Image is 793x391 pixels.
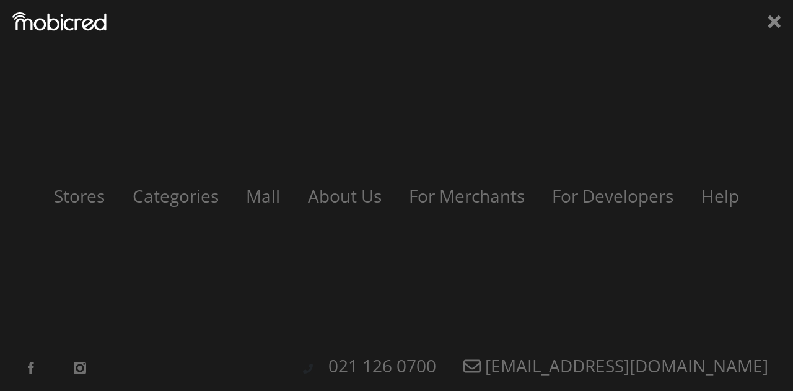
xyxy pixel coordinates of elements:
a: Help [689,184,751,208]
a: Mall [234,184,292,208]
a: 021 126 0700 [316,354,449,377]
a: Stores [42,184,117,208]
a: For Merchants [396,184,537,208]
a: About Us [296,184,394,208]
a: [EMAIL_ADDRESS][DOMAIN_NAME] [451,354,781,377]
a: Categories [120,184,231,208]
img: Mobicred [12,12,107,31]
a: For Developers [540,184,686,208]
